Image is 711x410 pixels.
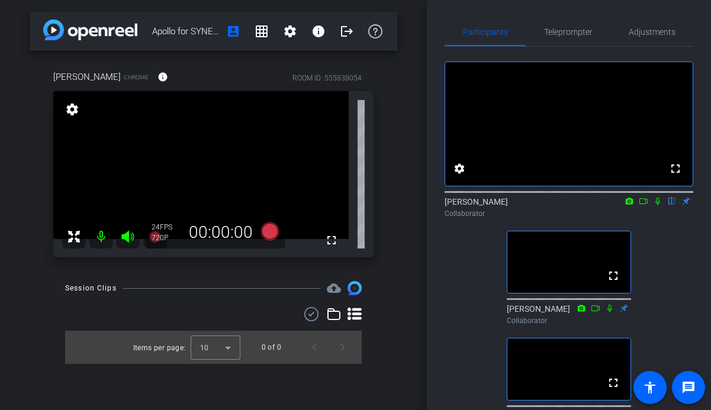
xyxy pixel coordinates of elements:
div: 00:00:00 [181,222,260,243]
mat-icon: settings [64,102,81,117]
img: Session clips [348,281,362,295]
mat-icon: accessibility [643,380,657,395]
mat-icon: fullscreen [324,233,339,247]
mat-icon: info [311,24,326,38]
mat-icon: fullscreen [606,376,620,390]
mat-icon: info [157,72,168,82]
div: 720P [152,233,181,243]
mat-icon: fullscreen [606,269,620,283]
div: Items per page: [133,342,186,354]
div: [PERSON_NAME] [507,303,631,326]
div: 0 of 0 [262,341,281,353]
button: Next page [329,333,357,361]
div: [PERSON_NAME] [445,196,693,219]
mat-icon: cloud_upload [327,281,341,295]
span: Teleprompter [544,28,593,36]
div: Collaborator [445,208,693,219]
mat-icon: flip [665,195,679,206]
div: Collaborator [507,315,631,326]
span: Chrome [124,73,149,82]
span: Destinations for your clips [327,281,341,295]
div: ROOM ID: 555838054 [292,73,362,83]
div: Session Clips [65,282,117,294]
img: app-logo [43,20,137,40]
span: FPS [160,223,172,231]
button: Previous page [300,333,329,361]
mat-icon: settings [452,162,467,176]
span: [PERSON_NAME] [53,70,121,83]
mat-icon: fullscreen [668,162,683,176]
span: Participants [463,28,508,36]
span: Adjustments [629,28,675,36]
mat-icon: grid_on [255,24,269,38]
mat-icon: logout [340,24,354,38]
mat-icon: message [681,380,696,395]
div: 24 [152,222,181,232]
mat-icon: account_box [226,24,240,38]
mat-icon: settings [283,24,297,38]
span: Apollo for SYNERGY 2025 [152,20,219,43]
